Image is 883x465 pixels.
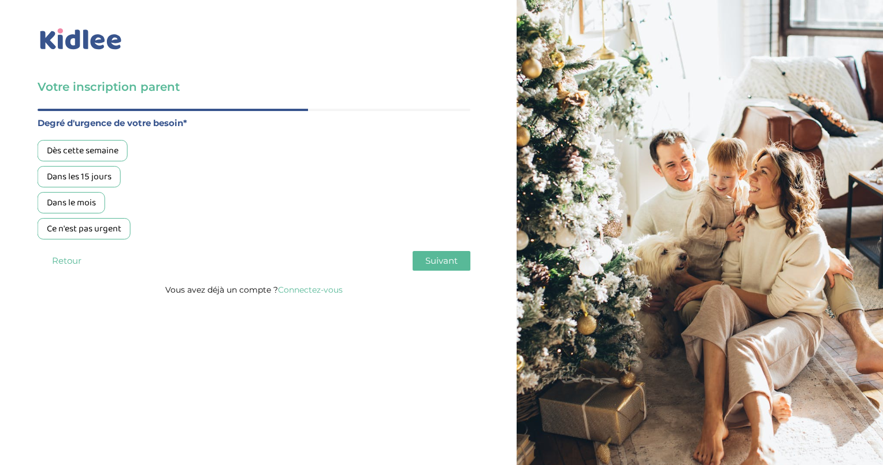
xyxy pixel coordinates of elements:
h3: Votre inscription parent [38,79,470,95]
button: Retour [38,251,95,271]
div: Dans les 15 jours [38,166,121,187]
div: Ce n'est pas urgent [38,218,131,239]
button: Suivant [413,251,470,271]
div: Dans le mois [38,192,105,213]
img: logo_kidlee_bleu [38,26,124,53]
div: Dès cette semaine [38,140,128,161]
a: Connectez-vous [278,285,343,295]
label: Degré d'urgence de votre besoin* [38,116,470,131]
span: Suivant [425,255,458,266]
p: Vous avez déjà un compte ? [38,282,470,297]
